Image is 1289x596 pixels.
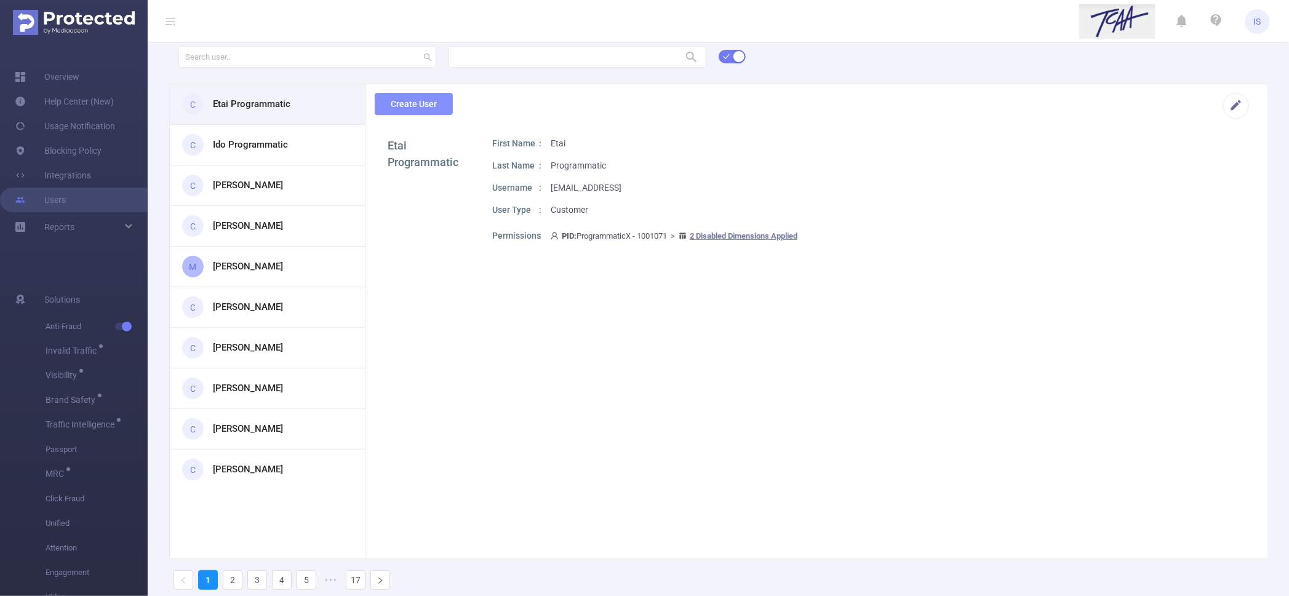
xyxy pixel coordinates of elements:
a: Blocking Policy [15,138,102,163]
li: 5 [297,570,316,590]
span: C [190,376,196,401]
i: icon: user [551,232,562,240]
li: Next Page [370,570,390,590]
h3: [PERSON_NAME] [213,463,283,477]
span: C [190,133,196,157]
button: Create User [375,93,453,115]
span: Attention [46,536,148,560]
h3: Etai Programmatic [213,97,290,111]
h3: [PERSON_NAME] [213,381,283,395]
li: 4 [272,570,292,590]
p: First Name [492,137,541,150]
h3: [PERSON_NAME] [213,178,283,193]
p: Username [492,181,541,194]
i: icon: right [377,577,384,584]
a: 3 [248,571,266,589]
i: icon: search [423,53,432,62]
li: 17 [346,570,365,590]
span: > [667,231,679,240]
span: M [190,255,197,279]
u: 2 Disabled Dimensions Applied [690,231,797,240]
p: Last Name [492,159,541,172]
li: Next 5 Pages [321,570,341,590]
span: C [190,458,196,482]
a: 17 [346,571,365,589]
i: icon: check [723,53,730,60]
span: Reports [44,222,74,232]
span: Anti-Fraud [46,314,148,339]
b: PID: [562,231,577,240]
span: Traffic Intelligence [46,420,119,429]
p: User Type [492,204,541,217]
a: Help Center (New) [15,89,114,114]
a: 2 [223,571,242,589]
a: Integrations [15,163,91,188]
li: 1 [198,570,218,590]
li: 3 [247,570,267,590]
a: 1 [199,571,217,589]
img: Protected Media [13,10,135,35]
span: C [190,336,196,360]
span: C [190,173,196,198]
p: Customer [551,204,588,217]
span: C [190,92,196,117]
h3: [PERSON_NAME] [213,219,283,233]
span: Engagement [46,560,148,585]
span: ••• [321,570,341,590]
span: Unified [46,511,148,536]
span: Passport [46,437,148,462]
span: Click Fraud [46,487,148,511]
p: Permissions [492,229,541,242]
h3: [PERSON_NAME] [213,260,283,274]
span: ProgrammaticX - 1001071 [551,231,797,240]
input: Search user... [178,46,436,68]
span: C [190,417,196,442]
h3: Ido Programmatic [213,138,288,152]
h1: Etai Programmatic [388,137,461,170]
a: Reports [44,215,74,239]
li: Previous Page [174,570,193,590]
p: Programmatic [551,159,606,172]
i: icon: left [180,577,187,584]
a: 5 [297,571,316,589]
li: 2 [223,570,242,590]
h3: [PERSON_NAME] [213,422,283,436]
h3: [PERSON_NAME] [213,300,283,314]
a: 4 [273,571,291,589]
span: Solutions [44,287,80,312]
a: Overview [15,65,79,89]
h3: [PERSON_NAME] [213,341,283,355]
span: Visibility [46,371,81,379]
span: MRC [46,469,68,478]
span: Brand Safety [46,395,100,404]
a: Users [15,188,66,212]
a: Usage Notification [15,114,115,138]
span: IS [1254,9,1261,34]
p: Etai [551,137,565,150]
p: [EMAIL_ADDRESS] [551,181,621,194]
span: Invalid Traffic [46,346,101,355]
span: C [190,214,196,239]
span: C [190,295,196,320]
